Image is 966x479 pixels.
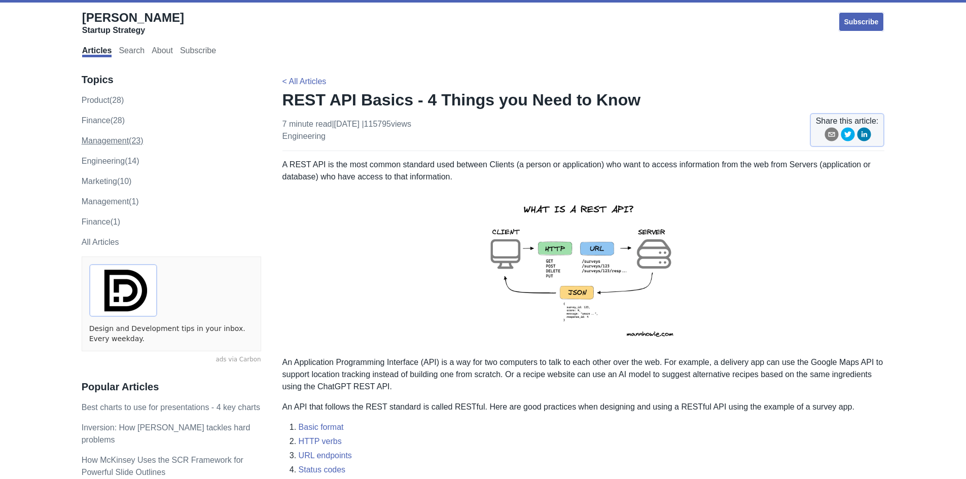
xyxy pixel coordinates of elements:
a: HTTP verbs [299,437,342,446]
div: Startup Strategy [82,25,184,35]
a: Finance(1) [82,217,120,226]
p: A REST API is the most common standard used between Clients (a person or application) who want to... [282,159,885,183]
a: engineering(14) [82,157,139,165]
a: URL endpoints [299,451,352,460]
p: An API that follows the REST standard is called RESTful. Here are good practices when designing a... [282,401,885,413]
a: Management(1) [82,197,139,206]
a: How McKinsey Uses the SCR Framework for Powerful Slide Outlines [82,456,243,476]
a: Subscribe [838,12,885,32]
a: Best charts to use for presentations - 4 key charts [82,403,260,412]
a: [PERSON_NAME]Startup Strategy [82,10,184,35]
button: email [825,127,839,145]
a: engineering [282,132,326,140]
a: product(28) [82,96,124,104]
p: An Application Programming Interface (API) is a way for two computers to talk to each other over ... [282,356,885,393]
h3: Popular Articles [82,381,261,393]
a: Articles [82,46,112,57]
a: About [152,46,173,57]
button: linkedin [857,127,871,145]
span: [PERSON_NAME] [82,11,184,24]
img: ads via Carbon [89,264,157,317]
span: | 115795 views [362,120,411,128]
a: finance(28) [82,116,125,125]
h3: Topics [82,73,261,86]
a: Status codes [299,465,346,474]
a: Basic format [299,423,344,431]
img: rest-api [472,191,694,348]
a: marketing(10) [82,177,132,186]
a: management(23) [82,136,144,145]
a: ads via Carbon [82,355,261,364]
a: Design and Development tips in your inbox. Every weekday. [89,324,254,344]
a: Subscribe [180,46,216,57]
a: < All Articles [282,77,327,86]
a: Search [119,46,145,57]
span: Share this article: [816,115,879,127]
button: twitter [841,127,855,145]
p: 7 minute read | [DATE] [282,118,411,142]
a: Inversion: How [PERSON_NAME] tackles hard problems [82,423,251,444]
a: All Articles [82,238,119,246]
h1: REST API Basics - 4 Things you Need to Know [282,90,885,110]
